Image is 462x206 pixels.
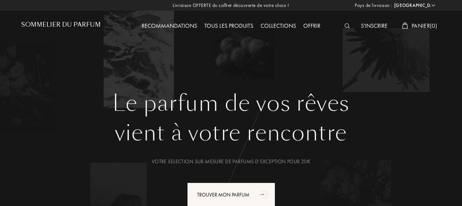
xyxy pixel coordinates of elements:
[300,22,324,30] a: Offrir
[138,22,201,31] div: Recommandations
[300,22,324,31] div: Offrir
[138,22,201,30] a: Recommandations
[402,22,408,29] img: cart_white.svg
[27,90,435,117] h1: Le parfum de vos rêves
[357,22,391,31] div: S'inscrire
[257,22,300,31] div: Collections
[257,187,272,202] div: animation
[201,22,257,31] div: Tous les produits
[201,22,257,30] a: Tous les produits
[27,158,435,165] div: Votre selection sur-mesure de parfums d’exception pour 20€
[412,22,437,30] span: Panier ( 0 )
[27,117,435,149] div: vient à votre rencontre
[357,22,391,30] a: S'inscrire
[21,21,101,28] h1: Sommelier du Parfum
[355,2,392,9] span: Pays de livraison :
[257,22,300,30] a: Collections
[21,21,101,31] a: Sommelier du Parfum
[344,23,350,28] img: search_icn_white.svg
